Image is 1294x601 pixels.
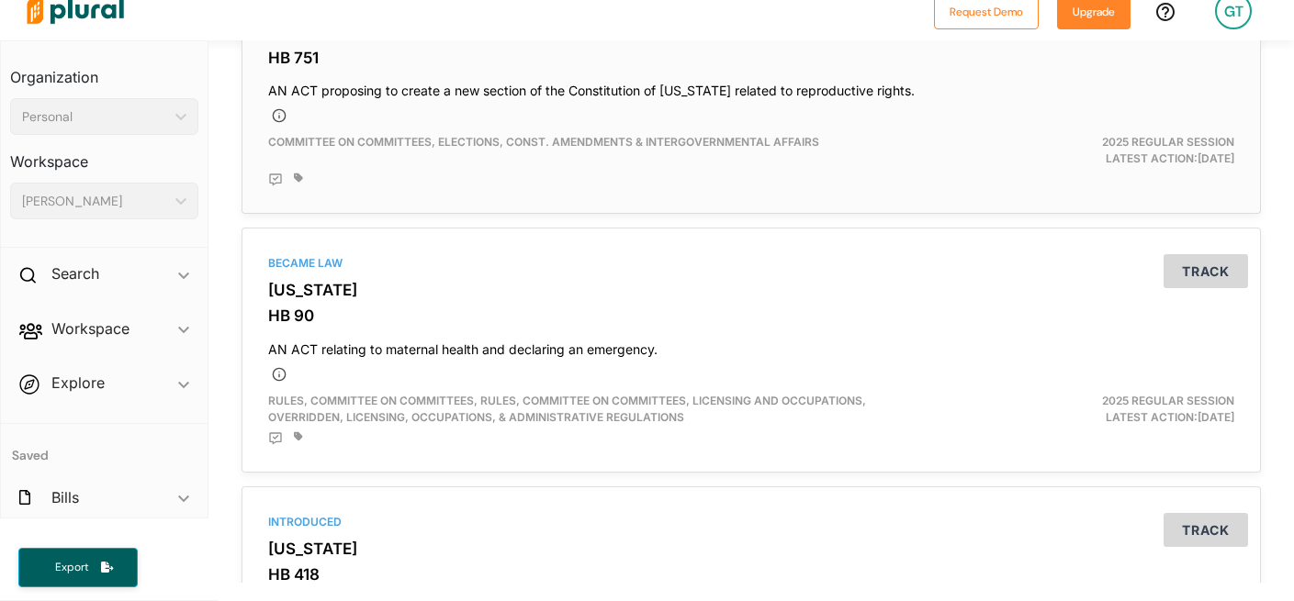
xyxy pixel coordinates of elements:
h4: AN ACT proposing to create a new section of the Constitution of [US_STATE] related to reproductiv... [268,74,1234,99]
a: Upgrade [1057,2,1131,21]
div: [PERSON_NAME] [22,192,168,211]
span: 2025 Regular Session [1102,135,1234,149]
h3: HB 418 [268,565,1234,584]
h2: Search [51,263,99,284]
h3: Workspace [10,135,198,175]
h2: Bills [51,487,79,507]
div: Latest Action: [DATE] [917,393,1248,426]
button: Track [1164,513,1248,547]
h3: Organization [10,50,198,91]
button: Export [18,548,138,587]
h3: HB 751 [268,49,1234,67]
div: Add tags [294,173,303,184]
h3: [US_STATE] [268,540,1234,558]
h2: Workspace [51,318,129,339]
h4: AN ACT relating to maternal health and declaring an emergency. [268,333,1234,358]
div: Introduced [268,514,1234,530]
h3: HB 90 [268,306,1234,325]
div: Latest Action: [DATE] [917,134,1248,167]
div: Became Law [268,255,1234,272]
button: Track [1164,254,1248,288]
div: Add tags [294,431,303,442]
span: Rules, Committee On Committees, Rules, Committee on Committees, Licensing and Occupations, overri... [268,394,866,424]
span: Committee On Committees, Elections, Const. Amendments & Intergovernmental Affairs [268,135,819,149]
span: Export [42,560,101,575]
div: Personal [22,107,168,127]
h3: [US_STATE] [268,281,1234,299]
h4: Saved [1,424,208,469]
div: Add Position Statement [268,431,283,446]
div: Add Position Statement [268,173,283,187]
span: 2025 Regular Session [1102,394,1234,407]
a: Request Demo [934,2,1039,21]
